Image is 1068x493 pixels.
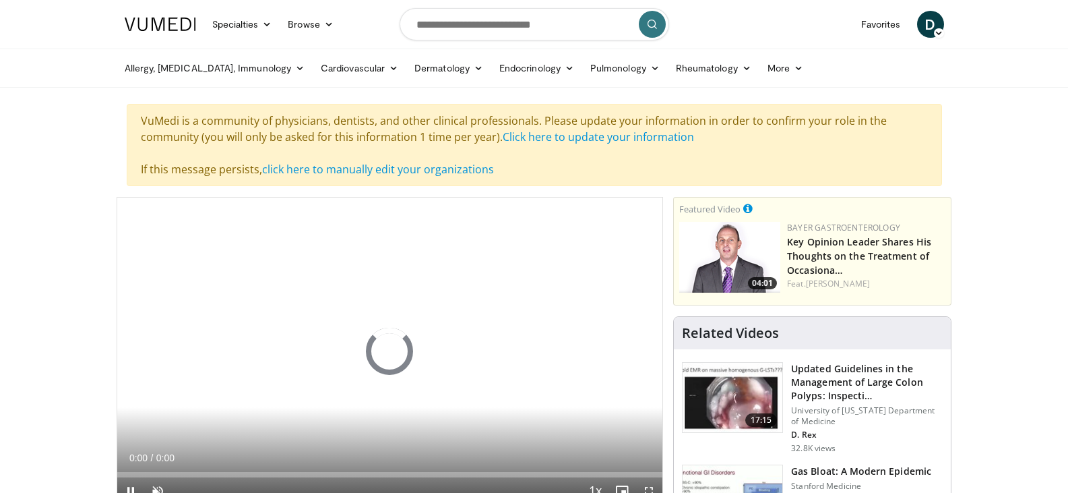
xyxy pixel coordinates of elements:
p: 32.8K views [791,443,836,454]
a: 04:01 [679,222,780,293]
a: Cardiovascular [313,55,406,82]
p: University of [US_STATE] Department of Medicine [791,405,943,427]
span: 0:00 [129,453,148,463]
h3: Gas Bloat: A Modern Epidemic [791,465,931,478]
h3: Updated Guidelines in the Management of Large Colon Polyps: Inspecti… [791,362,943,403]
a: Favorites [853,11,909,38]
a: Specialties [204,11,280,38]
span: 04:01 [748,277,777,289]
a: Bayer Gastroenterology [787,222,900,233]
a: Browse [280,11,342,38]
a: More [759,55,811,82]
a: [PERSON_NAME] [806,278,870,289]
a: Click here to update your information [503,129,694,144]
a: Dermatology [406,55,491,82]
a: Endocrinology [491,55,582,82]
a: Pulmonology [582,55,668,82]
div: Progress Bar [117,472,663,477]
small: Featured Video [679,203,741,215]
p: D. Rex [791,430,943,440]
img: dfcfcb0d-b871-4e1a-9f0c-9f64970f7dd8.150x105_q85_crop-smart_upscale.jpg [683,363,782,433]
span: 0:00 [156,453,175,463]
p: Stanford Medicine [791,481,931,492]
a: Key Opinion Leader Shares His Thoughts on the Treatment of Occasiona… [787,235,931,277]
input: Search topics, interventions [400,8,669,40]
div: Feat. [787,278,945,290]
img: 9828b8df-38ad-4333-b93d-bb657251ca89.png.150x105_q85_crop-smart_upscale.png [679,222,780,293]
a: Allergy, [MEDICAL_DATA], Immunology [117,55,313,82]
img: VuMedi Logo [125,18,196,31]
span: 17:15 [745,413,778,427]
a: D [917,11,944,38]
a: click here to manually edit your organizations [262,162,494,177]
span: / [151,453,154,463]
a: 17:15 Updated Guidelines in the Management of Large Colon Polyps: Inspecti… University of [US_STA... [682,362,943,454]
div: VuMedi is a community of physicians, dentists, and other clinical professionals. Please update yo... [127,104,942,186]
a: Rheumatology [668,55,759,82]
h4: Related Videos [682,325,779,341]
